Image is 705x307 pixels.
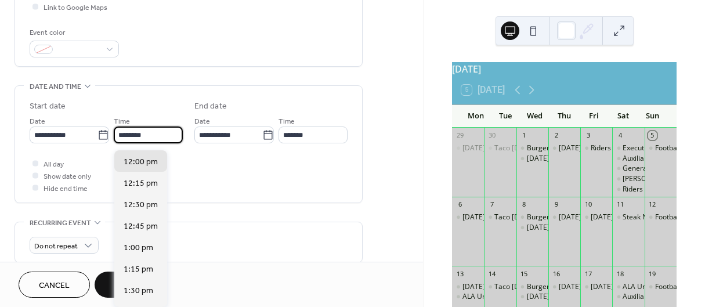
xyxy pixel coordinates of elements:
div: Sat [609,104,638,128]
div: 13 [455,269,464,278]
div: ALA Unit 574 Juniors Meeting [612,282,644,292]
div: Tue [491,104,520,128]
span: Link to Google Maps [44,2,107,14]
span: Recurring event [30,217,91,229]
div: [DATE] Mr [PERSON_NAME]'s Crock Pot Meals [462,282,612,292]
span: 1:15 pm [124,263,153,276]
div: Taco Tuesday [484,143,516,153]
span: Show date only [44,171,91,183]
span: Cancel [39,280,70,292]
div: Burgers & Fries [527,282,577,292]
span: 1:30 pm [124,285,153,297]
span: Do not repeat [34,240,78,253]
div: Burgers & Fries [516,143,548,153]
div: [DATE] Chili Dogs [559,282,616,292]
div: 12 [648,200,657,209]
div: Burgers & Fries [527,143,577,153]
div: Monday's Mr Bill's Crock Pot Meals [452,212,484,222]
div: Wednesday Night Karaoke [516,292,548,302]
div: Football Sundays [645,282,677,292]
div: Riders Meeting [612,185,644,194]
div: 5 [648,131,657,140]
div: 3 [584,131,592,140]
div: 1 [520,131,529,140]
div: Taco [DATE] [494,282,534,292]
div: Monday's Mr Bill's Crock Pot Meals [452,143,484,153]
div: 10 [584,200,592,209]
div: Auxiliary Pasta Night [623,292,689,302]
div: 29 [455,131,464,140]
div: Mon [461,104,491,128]
div: Monday's Mr Bill's Crock Pot Meals [452,282,484,292]
div: Riders SoCal Bike Night [580,143,612,153]
div: Thursday Chili Dogs [548,282,580,292]
div: Burgers & Fries [516,212,548,222]
div: Auxiliary Pasta Night [612,292,644,302]
div: Burgers & Fries [527,212,577,222]
div: Wed [520,104,549,128]
div: Riders Meeting [623,185,671,194]
div: Taco [DATE] [494,143,534,153]
div: Wednesday Night Karaoke [516,223,548,233]
div: [DATE] Night Karaoke [591,282,661,292]
span: Hide end time [44,183,88,195]
div: General Meeting [623,164,677,174]
span: All day [44,158,64,171]
div: 8 [520,200,529,209]
div: Thu [549,104,579,128]
div: Friday Night Karaoke [580,282,612,292]
div: ALA Unit 574 Meeting [462,292,533,302]
div: Wednesday Night Karaoke [516,154,548,164]
div: 11 [616,200,624,209]
span: Date [30,115,45,128]
div: Thursday Chili Dogs [548,143,580,153]
div: 4 [616,131,624,140]
span: 12:15 pm [124,178,158,190]
div: SAL Meeting [612,174,644,184]
span: Date [194,115,210,128]
div: Event color [30,27,117,39]
div: End date [194,100,227,113]
span: 12:00 pm [124,156,158,168]
div: Executive Committe Meeting [612,143,644,153]
div: [DATE] Mr [PERSON_NAME]'s Crock Pot Meals [462,212,612,222]
div: 18 [616,269,624,278]
div: Burgers & Fries [516,282,548,292]
div: [DATE] Chili Dogs [559,143,616,153]
div: Football Sundays [645,143,677,153]
div: 14 [487,269,496,278]
span: 12:30 pm [124,199,158,211]
div: 19 [648,269,657,278]
div: Taco [DATE] [494,212,534,222]
div: Taco Tuesday [484,282,516,292]
div: Fri [579,104,609,128]
div: [DATE] Night Karaoke [527,154,597,164]
span: 12:45 pm [124,221,158,233]
div: [DATE] Mr [PERSON_NAME]'s Crock Pot Meals [462,143,612,153]
div: 15 [520,269,529,278]
div: 6 [455,200,464,209]
button: Cancel [19,272,90,298]
div: Sun [638,104,667,128]
div: Steak Night [612,212,644,222]
div: 7 [487,200,496,209]
div: [DATE] [452,62,677,76]
div: Taco Tuesday [484,212,516,222]
div: Steak Night [623,212,660,222]
span: Time [279,115,295,128]
span: Date and time [30,81,81,93]
span: 1:00 pm [124,242,153,254]
div: 16 [552,269,561,278]
button: Save [95,272,154,298]
div: Friday Night Karaoke [580,212,612,222]
div: 2 [552,131,561,140]
div: [DATE] Night Karaoke [527,292,597,302]
div: 9 [552,200,561,209]
div: [DATE] Night Karaoke [527,223,597,233]
div: General Meeting [612,164,644,174]
div: Start date [30,100,66,113]
div: Auxiliary Unit 574 Breakfast [612,154,644,164]
div: Football Sundays [645,212,677,222]
div: [DATE] Night Karaoke [591,212,661,222]
div: 17 [584,269,592,278]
